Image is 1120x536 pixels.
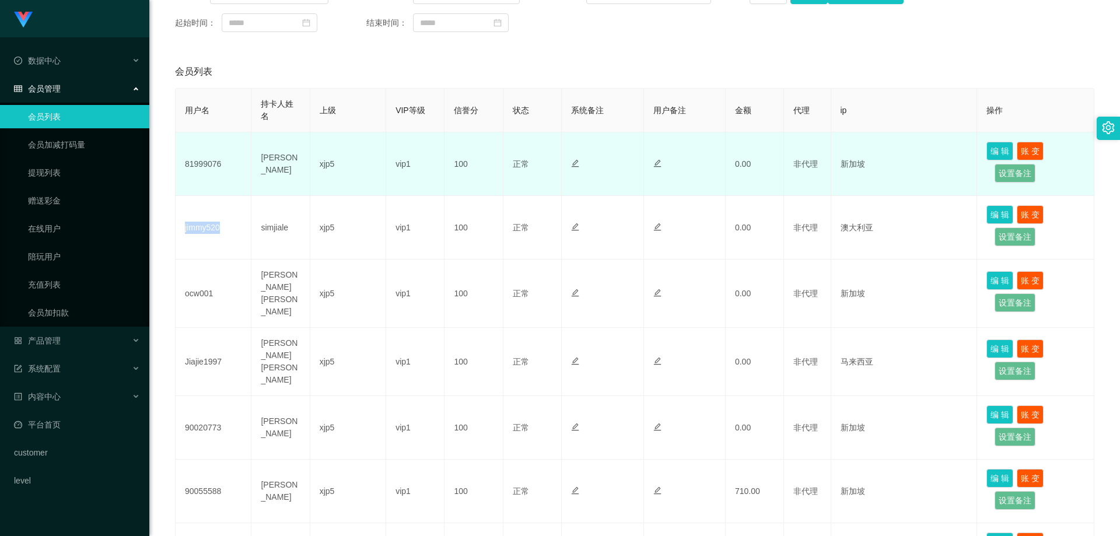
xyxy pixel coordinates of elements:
[444,196,503,260] td: 100
[251,460,310,523] td: [PERSON_NAME]
[14,56,61,65] span: 数据中心
[653,159,661,167] i: 图标: edit
[513,159,529,169] span: 正常
[14,57,22,65] i: 图标: check-circle-o
[28,245,140,268] a: 陪玩用户
[653,423,661,431] i: 图标: edit
[28,273,140,296] a: 充值列表
[14,12,33,28] img: logo.9652507e.png
[386,132,444,196] td: vip1
[513,423,529,432] span: 正常
[653,289,661,297] i: 图标: edit
[995,362,1035,380] button: 设置备注
[176,260,251,328] td: ocw001
[176,196,251,260] td: jimmy520
[395,106,425,115] span: VIP等级
[28,161,140,184] a: 提现列表
[653,106,686,115] span: 用户备注
[831,132,978,196] td: 新加坡
[366,17,413,29] span: 结束时间：
[14,393,22,401] i: 图标: profile
[14,413,140,436] a: 图标: dashboard平台首页
[14,469,140,492] a: level
[513,106,529,115] span: 状态
[986,469,1013,488] button: 编 辑
[793,423,818,432] span: 非代理
[185,106,209,115] span: 用户名
[1017,469,1044,488] button: 账 变
[653,223,661,231] i: 图标: edit
[793,289,818,298] span: 非代理
[571,357,579,365] i: 图标: edit
[995,491,1035,510] button: 设置备注
[793,357,818,366] span: 非代理
[444,460,503,523] td: 100
[251,260,310,328] td: [PERSON_NAME] [PERSON_NAME]
[444,396,503,460] td: 100
[726,328,784,396] td: 0.00
[14,365,22,373] i: 图标: form
[986,339,1013,358] button: 编 辑
[793,159,818,169] span: 非代理
[28,301,140,324] a: 会员加扣款
[735,106,751,115] span: 金额
[175,65,212,79] span: 会员列表
[1017,339,1044,358] button: 账 变
[986,205,1013,224] button: 编 辑
[571,223,579,231] i: 图标: edit
[310,460,386,523] td: xjp5
[986,106,1003,115] span: 操作
[831,460,978,523] td: 新加坡
[14,85,22,93] i: 图标: table
[995,293,1035,312] button: 设置备注
[726,460,784,523] td: 710.00
[28,189,140,212] a: 赠送彩金
[726,132,784,196] td: 0.00
[653,357,661,365] i: 图标: edit
[251,396,310,460] td: [PERSON_NAME]
[28,133,140,156] a: 会员加减打码量
[1017,405,1044,424] button: 账 变
[793,486,818,496] span: 非代理
[386,196,444,260] td: vip1
[841,106,847,115] span: ip
[14,441,140,464] a: customer
[1017,142,1044,160] button: 账 变
[831,396,978,460] td: 新加坡
[444,328,503,396] td: 100
[513,486,529,496] span: 正常
[310,260,386,328] td: xjp5
[986,142,1013,160] button: 编 辑
[571,159,579,167] i: 图标: edit
[14,337,22,345] i: 图标: appstore-o
[571,423,579,431] i: 图标: edit
[571,106,604,115] span: 系统备注
[726,260,784,328] td: 0.00
[444,132,503,196] td: 100
[14,364,61,373] span: 系统配置
[310,328,386,396] td: xjp5
[571,486,579,495] i: 图标: edit
[14,84,61,93] span: 会员管理
[986,405,1013,424] button: 编 辑
[261,99,293,121] span: 持卡人姓名
[1102,121,1115,134] i: 图标: setting
[386,460,444,523] td: vip1
[454,106,478,115] span: 信誉分
[310,132,386,196] td: xjp5
[831,260,978,328] td: 新加坡
[726,396,784,460] td: 0.00
[513,357,529,366] span: 正常
[726,196,784,260] td: 0.00
[14,392,61,401] span: 内容中心
[14,336,61,345] span: 产品管理
[28,217,140,240] a: 在线用户
[175,17,222,29] span: 起始时间：
[28,105,140,128] a: 会员列表
[986,271,1013,290] button: 编 辑
[251,132,310,196] td: [PERSON_NAME]
[513,223,529,232] span: 正常
[251,196,310,260] td: simjiale
[176,396,251,460] td: 90020773
[995,227,1035,246] button: 设置备注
